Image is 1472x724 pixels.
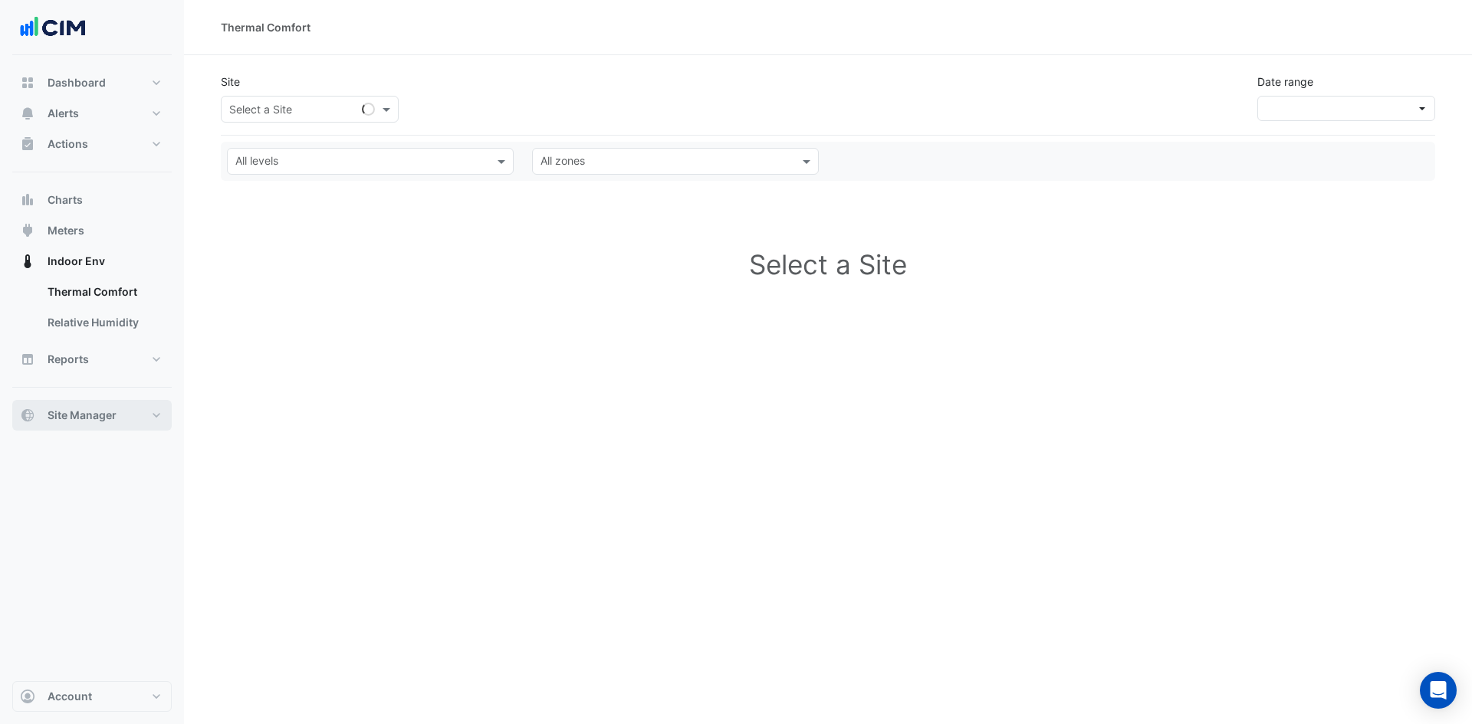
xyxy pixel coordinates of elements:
div: All zones [538,152,585,172]
button: Meters [12,215,172,246]
span: Site Manager [48,408,117,423]
app-icon: Dashboard [20,75,35,90]
span: Meters [48,223,84,238]
span: Dashboard [48,75,106,90]
label: Site [221,74,240,90]
app-icon: Indoor Env [20,254,35,269]
button: Indoor Env [12,246,172,277]
a: Relative Humidity [35,307,172,338]
button: Actions [12,129,172,159]
button: Account [12,681,172,712]
button: Site Manager [12,400,172,431]
a: Thermal Comfort [35,277,172,307]
app-icon: Charts [20,192,35,208]
div: Open Intercom Messenger [1420,672,1457,709]
span: Actions [48,136,88,152]
app-icon: Meters [20,223,35,238]
span: Reports [48,352,89,367]
app-icon: Actions [20,136,35,152]
app-icon: Alerts [20,106,35,121]
button: Alerts [12,98,172,129]
span: Alerts [48,106,79,121]
app-icon: Reports [20,352,35,367]
button: Charts [12,185,172,215]
div: Indoor Env [12,277,172,344]
div: All levels [233,152,278,172]
span: Account [48,689,92,704]
h1: Select a Site [221,199,1435,329]
app-icon: Site Manager [20,408,35,423]
label: Date range [1257,74,1313,90]
span: Indoor Env [48,254,105,269]
button: Dashboard [12,67,172,98]
button: Reports [12,344,172,375]
div: Thermal Comfort [221,19,310,35]
span: Charts [48,192,83,208]
img: Company Logo [18,12,87,43]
